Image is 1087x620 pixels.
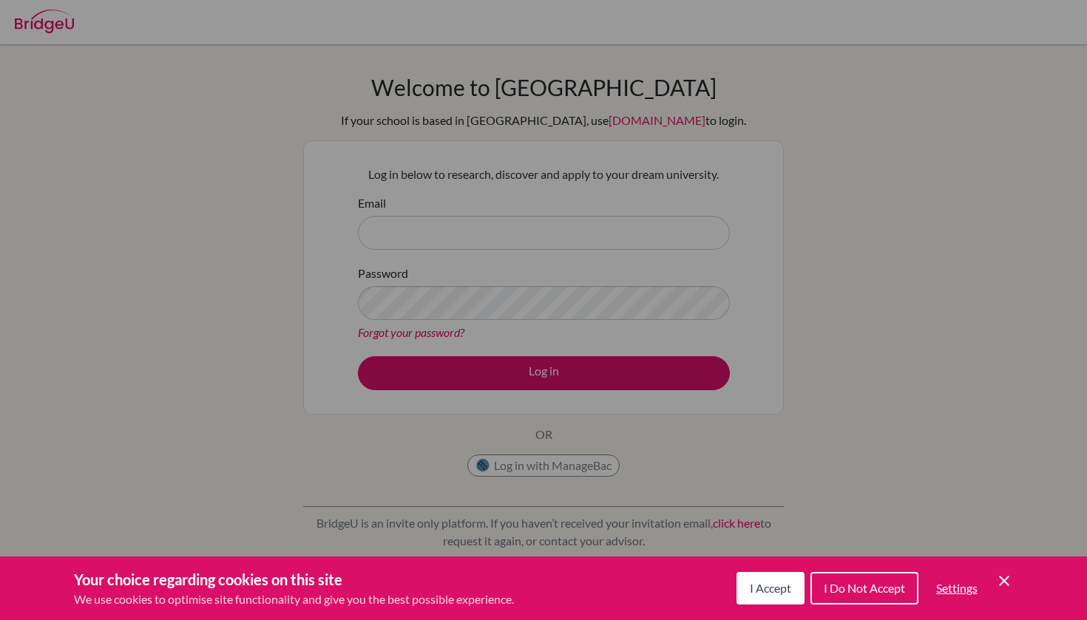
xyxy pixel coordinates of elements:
[824,581,905,595] span: I Do Not Accept
[74,590,514,608] p: We use cookies to optimise site functionality and give you the best possible experience.
[995,572,1013,590] button: Save and close
[750,581,791,595] span: I Accept
[74,568,514,590] h3: Your choice regarding cookies on this site
[924,573,989,603] button: Settings
[936,581,978,595] span: Settings
[810,572,918,604] button: I Do Not Accept
[736,572,805,604] button: I Accept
